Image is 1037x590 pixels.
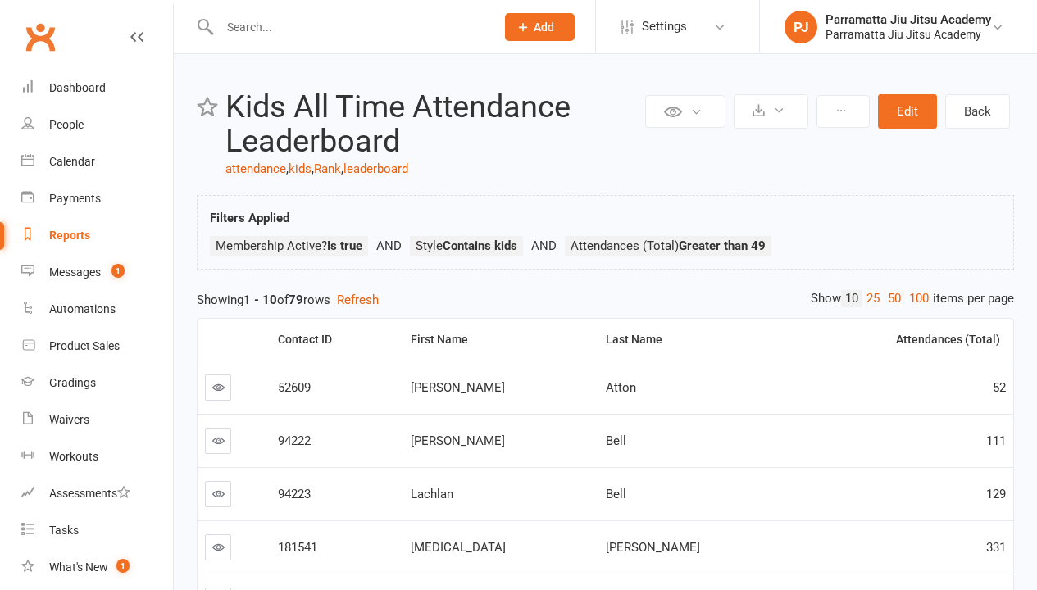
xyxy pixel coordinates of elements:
div: Tasks [49,524,79,537]
span: [PERSON_NAME] [411,380,505,395]
span: Attendances (Total) [571,238,766,253]
span: 52609 [278,380,311,395]
a: Payments [21,180,173,217]
a: 50 [884,290,905,307]
input: Search... [215,16,484,39]
a: attendance [225,161,286,176]
div: Product Sales [49,339,120,352]
a: kids [289,161,312,176]
a: Messages 1 [21,254,173,291]
span: 331 [986,540,1006,555]
a: Waivers [21,402,173,438]
span: Atton [606,380,636,395]
a: Back [945,94,1010,129]
span: 1 [111,264,125,278]
div: Gradings [49,376,96,389]
div: Dashboard [49,81,106,94]
a: Product Sales [21,328,173,365]
span: 129 [986,487,1006,501]
span: , [312,161,314,176]
span: Bell [606,433,626,448]
strong: Greater than 49 [679,238,766,253]
div: Reports [49,229,90,242]
a: Rank [314,161,341,176]
a: Automations [21,291,173,328]
button: Edit [878,94,937,129]
a: 100 [905,290,933,307]
span: 111 [986,433,1006,448]
a: 10 [841,290,862,307]
span: Lachlan [411,487,453,501]
div: Contact ID [278,334,390,346]
a: Workouts [21,438,173,475]
a: Assessments [21,475,173,512]
div: Last Name [606,334,779,346]
span: , [341,161,343,176]
a: Tasks [21,512,173,549]
div: Attendances (Total) [799,334,1000,346]
a: Gradings [21,365,173,402]
span: Style [416,238,517,253]
span: [PERSON_NAME] [606,540,700,555]
div: Waivers [49,413,89,426]
a: leaderboard [343,161,408,176]
div: Automations [49,302,116,315]
a: Reports [21,217,173,254]
div: Parramatta Jiu Jitsu Academy [826,12,991,27]
strong: Contains kids [443,238,517,253]
div: PJ [785,11,817,43]
span: 52 [993,380,1006,395]
span: Add [534,20,554,34]
span: 181541 [278,540,317,555]
div: Parramatta Jiu Jitsu Academy [826,27,991,42]
div: First Name [411,334,585,346]
strong: 1 - 10 [243,293,277,307]
div: Messages [49,265,101,279]
strong: Is true [327,238,362,253]
a: People [21,107,173,143]
button: Add [505,13,575,41]
div: Workouts [49,450,98,463]
button: Refresh [337,290,379,310]
span: [PERSON_NAME] [411,433,505,448]
div: Showing of rows [197,290,1014,310]
strong: 79 [289,293,303,307]
div: What's New [49,560,108,574]
div: Calendar [49,155,95,168]
a: Calendar [21,143,173,180]
span: [MEDICAL_DATA] [411,540,506,555]
div: Assessments [49,487,130,500]
span: 94223 [278,487,311,501]
a: Dashboard [21,70,173,107]
span: 1 [116,559,130,573]
span: 94222 [278,433,311,448]
a: What's New1 [21,549,173,586]
h2: Kids All Time Attendance Leaderboard [225,90,641,159]
div: Show items per page [811,290,1014,307]
span: , [286,161,289,176]
strong: Filters Applied [210,211,289,225]
span: Membership Active? [216,238,362,253]
div: Payments [49,192,101,205]
a: Clubworx [20,16,61,57]
span: Settings [642,8,687,45]
a: 25 [862,290,884,307]
div: People [49,118,84,131]
span: Bell [606,487,626,501]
